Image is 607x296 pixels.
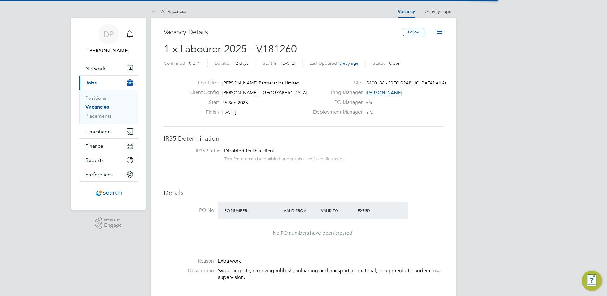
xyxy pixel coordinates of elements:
[79,153,138,167] button: Reports
[164,207,214,214] label: PO No
[103,30,114,38] span: DP
[403,28,424,36] button: Follow
[95,217,122,229] a: Powered byEngage
[184,89,219,96] label: Client Config
[79,167,138,181] button: Preferences
[425,9,451,14] a: Activity Logs
[85,143,103,149] span: Finance
[184,109,219,116] label: Finish
[366,90,402,96] span: [PERSON_NAME]
[281,60,295,66] span: [DATE]
[184,80,219,86] label: End Hirer
[79,90,138,124] div: Jobs
[222,100,248,105] span: 25 Sep 2025
[215,60,232,66] label: Duration
[223,205,282,216] div: PO Number
[85,65,105,71] span: Network
[218,258,241,264] span: Extra work
[309,89,363,96] label: Hiring Manager
[366,80,453,86] span: G400186 - [GEOGRAPHIC_DATA] All Areas
[398,9,415,14] a: Vacancy
[79,47,138,55] span: Dan Proudfoot
[339,61,358,66] span: a day ago
[224,148,276,154] span: Disabled for this client.
[319,205,357,216] div: Valid To
[263,60,277,66] label: Start In
[282,205,319,216] div: Valid From
[85,172,113,178] span: Preferences
[79,139,138,153] button: Finance
[184,99,219,106] label: Start
[96,188,122,198] img: searchconsultancy-logo-retina.png
[224,154,346,162] div: This feature can be enabled under this client's configuration.
[79,124,138,138] button: Timesheets
[85,104,109,110] a: Vacancies
[104,223,122,228] span: Engage
[85,113,112,119] a: Placements
[309,80,363,86] label: Site
[222,90,307,96] span: [PERSON_NAME] - [GEOGRAPHIC_DATA]
[164,134,443,143] h3: IR35 Determination
[164,28,403,36] h3: Vacancy Details
[85,95,106,101] a: Positions
[224,230,402,237] div: No PO numbers have been created.
[222,80,300,86] span: [PERSON_NAME] Partnerships Limited
[189,60,200,66] span: 0 of 1
[79,24,138,55] a: DP[PERSON_NAME]
[367,110,373,115] span: n/a
[85,129,112,135] span: Timesheets
[164,43,297,55] span: 1 x Labourer 2025 - V181260
[389,60,401,66] span: Open
[309,99,363,106] label: PO Manager
[356,205,393,216] div: Expiry
[164,60,185,66] label: Confirmed
[310,60,337,66] label: Last Updated
[85,80,97,86] span: Jobs
[218,267,443,281] p: Sweeping site, removing rubbish, unloading and transporting material, equipment etc. under close ...
[164,267,214,274] label: Description
[170,148,220,154] label: IR35 Status
[236,60,249,66] span: 2 days
[164,189,443,197] h3: Details
[79,188,138,198] a: Go to home page
[373,60,385,66] label: Status
[222,110,236,115] span: [DATE]
[79,61,138,75] button: Network
[104,217,122,223] span: Powered by
[582,271,602,291] button: Engage Resource Center
[71,18,146,210] nav: Main navigation
[309,109,363,116] label: Deployment Manager
[79,76,138,90] button: Jobs
[164,258,214,265] label: Reason
[366,100,372,105] span: n/a
[151,9,187,14] a: All Vacancies
[85,157,104,163] span: Reports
